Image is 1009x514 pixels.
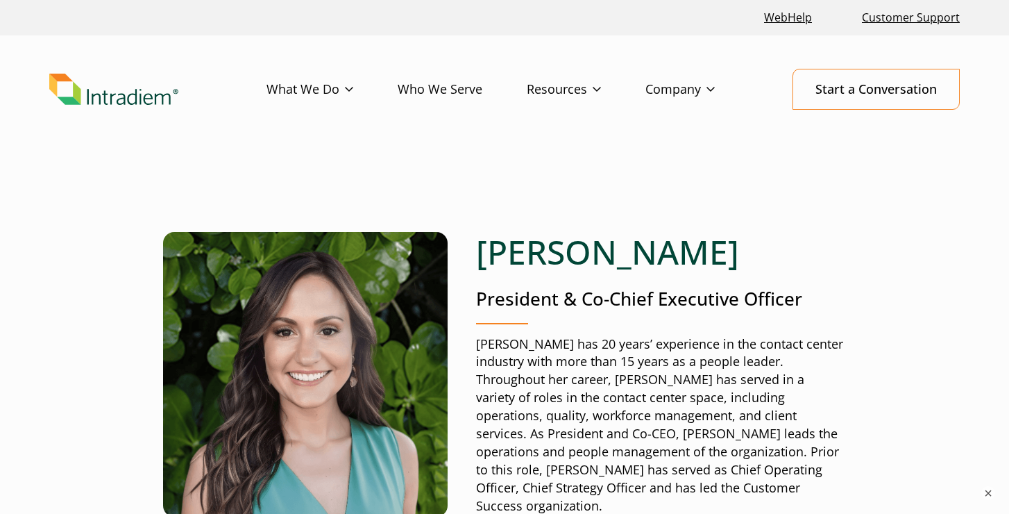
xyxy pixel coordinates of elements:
button: × [981,486,995,500]
img: Intradiem [49,74,178,106]
a: Resources [527,69,645,110]
p: President & Co-Chief Executive Officer [476,286,846,312]
h1: [PERSON_NAME] [476,232,846,272]
a: Link opens in a new window [758,3,817,33]
a: Company [645,69,759,110]
a: Start a Conversation [792,69,960,110]
a: Customer Support [856,3,965,33]
a: Link to homepage of Intradiem [49,74,266,106]
a: Who We Serve [398,69,527,110]
a: What We Do [266,69,398,110]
